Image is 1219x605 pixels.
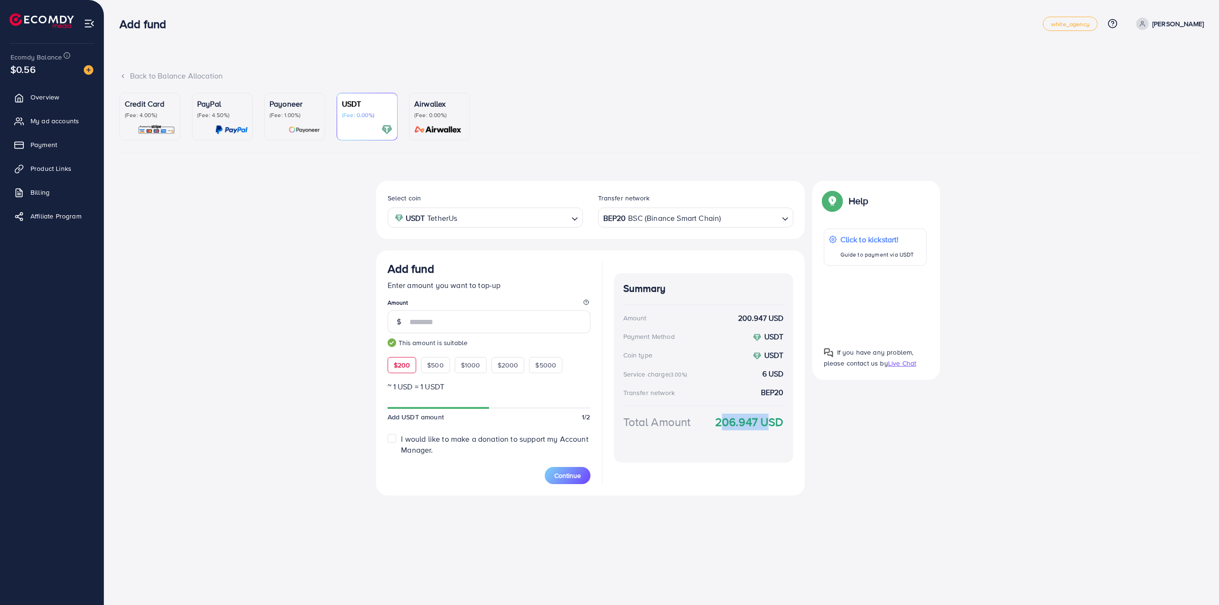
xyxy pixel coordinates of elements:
img: logo [10,13,74,28]
span: My ad accounts [30,116,79,126]
a: My ad accounts [7,111,97,130]
p: (Fee: 4.00%) [125,111,175,119]
div: Service charge [623,369,690,379]
input: Search for option [460,210,567,225]
p: USDT [342,98,392,109]
a: Product Links [7,159,97,178]
strong: USDT [764,350,784,360]
p: (Fee: 0.00%) [342,111,392,119]
p: ~ 1 USD = 1 USDT [388,381,590,392]
p: (Fee: 0.00%) [414,111,465,119]
img: coin [753,333,761,342]
span: Ecomdy Balance [10,52,62,62]
p: Credit Card [125,98,175,109]
img: menu [84,18,95,29]
a: [PERSON_NAME] [1132,18,1204,30]
img: image [84,65,93,75]
h3: Add fund [120,17,174,31]
img: card [381,124,392,135]
span: $5000 [535,360,556,370]
span: BSC (Binance Smart Chain) [628,211,721,225]
p: (Fee: 4.50%) [197,111,248,119]
iframe: Chat [1179,562,1212,598]
span: Billing [30,188,50,197]
strong: 200.947 USD [738,313,784,324]
a: Billing [7,183,97,202]
div: Total Amount [623,414,691,430]
p: Enter amount you want to top-up [388,279,590,291]
label: Transfer network [598,193,650,203]
span: $200 [394,360,410,370]
span: Affiliate Program [30,211,81,221]
div: Back to Balance Allocation [120,70,1204,81]
p: Guide to payment via USDT [840,249,914,260]
button: Continue [545,467,590,484]
img: coin [395,214,403,222]
img: card [215,124,248,135]
img: card [138,124,175,135]
span: $2000 [498,360,519,370]
div: Search for option [388,208,583,227]
strong: USDT [406,211,425,225]
div: Transfer network [623,388,675,397]
p: [PERSON_NAME] [1152,18,1204,30]
p: Airwallex [414,98,465,109]
span: TetherUs [427,211,457,225]
h4: Summary [623,283,784,295]
a: white_agency [1043,17,1098,31]
span: Payment [30,140,57,149]
strong: USDT [764,331,784,342]
a: Affiliate Program [7,207,97,226]
img: guide [388,338,396,347]
p: Click to kickstart! [840,234,914,245]
div: Search for option [598,208,793,227]
a: Payment [7,135,97,154]
div: Amount [623,313,647,323]
p: Payoneer [270,98,320,109]
span: Overview [30,92,59,102]
strong: 6 USD [762,368,784,379]
img: coin [753,352,761,360]
small: (3.00%) [669,371,687,378]
span: 1/2 [582,412,590,422]
img: Popup guide [824,348,833,357]
span: Live Chat [888,358,916,368]
span: If you have any problem, please contact us by [824,347,914,368]
span: $1000 [461,360,480,370]
input: Search for option [722,210,778,225]
div: Coin type [623,350,652,360]
img: Popup guide [824,192,841,209]
legend: Amount [388,298,590,310]
a: Overview [7,88,97,107]
strong: BEP20 [603,211,626,225]
span: Product Links [30,164,71,173]
img: card [411,124,465,135]
strong: 206.947 USD [715,414,784,430]
span: I would like to make a donation to support my Account Manager. [401,434,588,455]
span: $0.56 [10,62,36,76]
small: This amount is suitable [388,338,590,347]
h3: Add fund [388,262,434,276]
span: Add USDT amount [388,412,444,422]
span: Continue [554,471,581,480]
img: card [289,124,320,135]
div: Payment Method [623,332,675,341]
p: Help [849,195,869,207]
span: white_agency [1051,21,1089,27]
label: Select coin [388,193,421,203]
p: PayPal [197,98,248,109]
span: $500 [427,360,444,370]
p: (Fee: 1.00%) [270,111,320,119]
strong: BEP20 [761,387,784,398]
